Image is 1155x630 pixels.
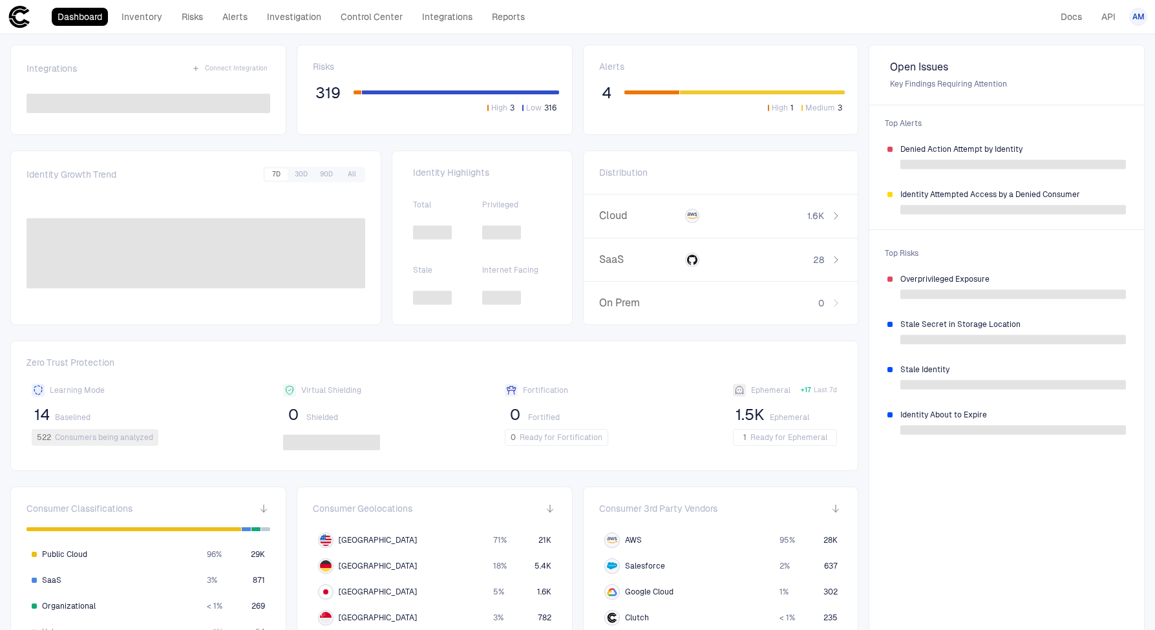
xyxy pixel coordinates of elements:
span: Identity Attempted Access by a Denied Consumer [900,189,1126,200]
span: Distribution [599,167,648,178]
button: 1.5K [733,404,767,425]
span: Ephemeral [770,412,809,423]
span: Identity Growth Trend [26,169,116,180]
span: Ready for Fortification [520,432,602,443]
button: 0 [505,404,525,425]
span: 1.6K [807,210,824,222]
span: < 1 % [779,613,794,623]
span: 18 % [493,561,506,571]
span: 1.5K [736,405,765,425]
span: Risks [313,61,334,72]
span: 871 [253,575,265,585]
span: 14 [34,405,50,425]
span: 29K [251,549,265,560]
span: Stale Secret in Storage Location [900,319,1126,330]
button: 30D [290,169,313,180]
span: Google Cloud [625,587,673,597]
span: SaaS [599,253,679,266]
span: 3 [838,103,842,113]
span: Low [526,103,542,113]
span: 0 [511,432,516,443]
button: Connect Integration [189,61,270,76]
span: Virtual Shielding [301,385,361,395]
span: 3 % [493,613,503,623]
span: 319 [315,83,341,103]
span: 1 [790,103,794,113]
span: On Prem [599,297,679,310]
span: AM [1132,12,1145,22]
span: Baselined [55,412,90,423]
span: Overprivileged Exposure [900,274,1126,284]
span: Privileged [482,200,551,210]
span: 95 % [779,535,794,545]
span: 5.4K [535,561,551,571]
span: [GEOGRAPHIC_DATA] [339,587,417,597]
a: Integrations [416,8,478,26]
span: Consumer Geolocations [313,503,412,514]
span: 0 [288,405,299,425]
span: Ephemeral [751,385,790,395]
span: AWS [625,535,642,545]
span: 637 [823,561,837,571]
span: 782 [538,613,551,623]
span: 96 % [207,549,222,560]
span: Salesforce [625,561,665,571]
span: Internet Facing [482,265,551,275]
span: Total [413,200,482,210]
span: Medium [805,103,835,113]
span: Top Alerts [877,110,1136,136]
span: Open Issues [890,61,1123,74]
span: Integrations [26,63,77,74]
span: 1 [743,432,747,443]
span: SaaS [42,575,61,585]
span: 21K [538,535,551,545]
button: High3 [485,102,517,114]
button: Low316 [520,102,559,114]
span: 28K [823,535,837,545]
a: API [1096,8,1121,26]
span: 302 [823,587,837,597]
a: Alerts [217,8,253,26]
span: 4 [602,83,611,103]
span: 0 [510,405,520,425]
span: Fortification [523,385,568,395]
button: 90D [315,169,338,180]
span: Consumer Classifications [26,503,132,514]
span: + 17 [801,386,811,395]
button: 4 [599,83,614,103]
button: AM [1129,8,1147,26]
button: 319 [313,83,343,103]
span: Shielded [306,412,338,423]
img: DE [320,560,332,572]
span: Consumer 3rd Party Vendors [599,503,717,514]
button: 7D [265,169,288,180]
span: Connect Integration [205,64,268,73]
span: High [772,103,788,113]
button: All [340,169,363,180]
span: [GEOGRAPHIC_DATA] [339,535,417,545]
span: Organizational [42,601,96,611]
span: Stale [413,265,482,275]
span: Clutch [625,613,649,623]
img: SG [320,612,332,624]
span: 28 [813,254,824,266]
button: 1Ready for Ephemeral [733,429,837,446]
span: 2 % [779,561,789,571]
a: Dashboard [52,8,108,26]
img: US [320,534,332,546]
span: High [491,103,507,113]
button: High1 [765,102,796,114]
span: Zero Trust Protection [26,357,842,373]
button: Medium3 [799,102,845,114]
span: [GEOGRAPHIC_DATA] [339,613,417,623]
span: 235 [823,613,837,623]
a: Control Center [335,8,408,26]
button: 0 [283,404,304,425]
div: Clutch [607,613,617,623]
span: Learning Mode [50,385,105,395]
a: Inventory [116,8,168,26]
span: Identity About to Expire [900,410,1126,420]
span: 71 % [493,535,506,545]
span: Ready for Ephemeral [750,432,827,443]
div: Google Cloud [607,587,617,597]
